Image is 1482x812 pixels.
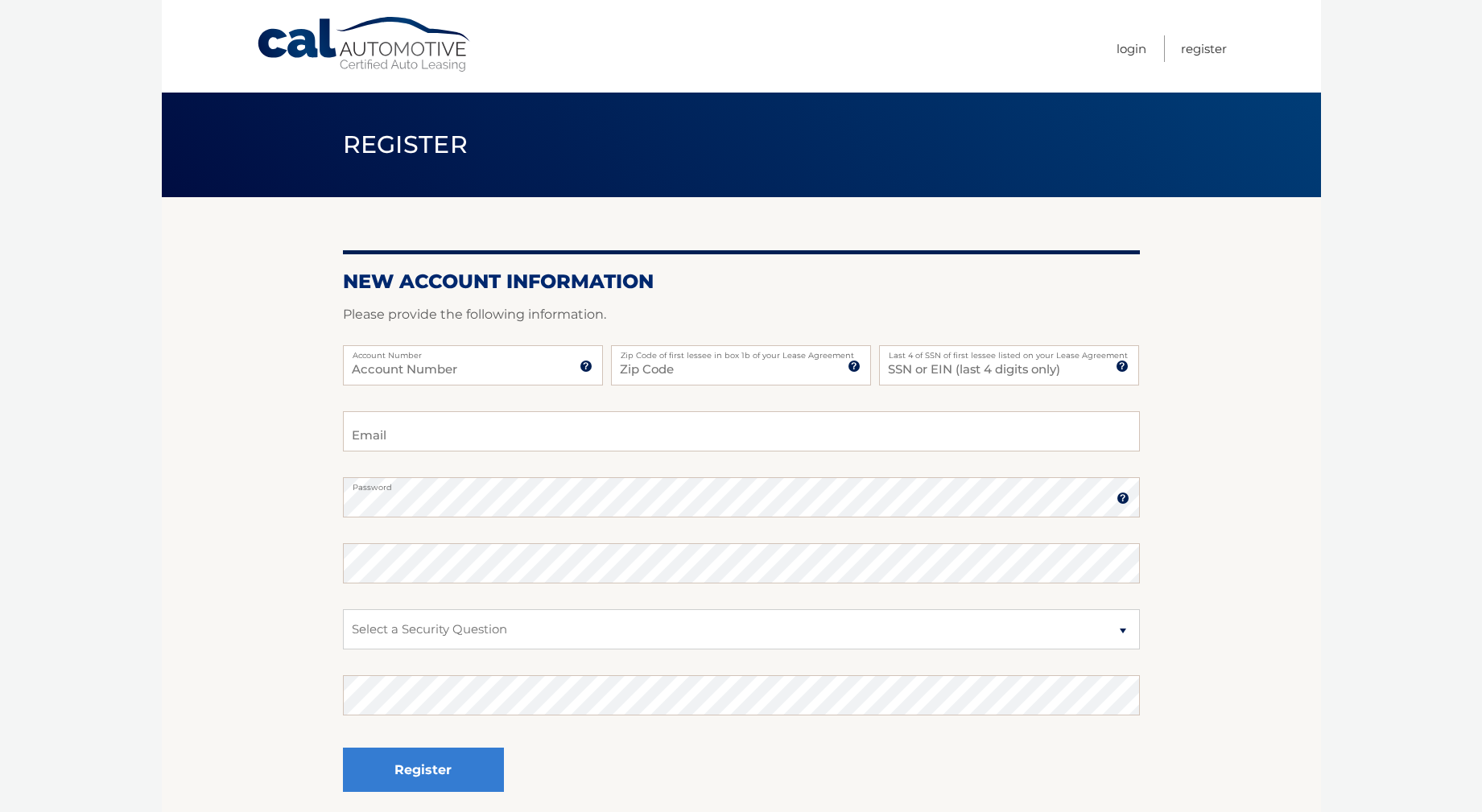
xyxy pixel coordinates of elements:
h2: New Account Information [343,270,1140,294]
a: Login [1117,35,1146,62]
img: tooltip.svg [1117,492,1129,505]
img: tooltip.svg [580,360,592,373]
label: Account Number [343,345,603,358]
p: Please provide the following information. [343,303,1140,326]
img: tooltip.svg [1116,360,1129,373]
label: Zip Code of first lessee in box 1b of your Lease Agreement [611,345,871,358]
input: Zip Code [611,345,871,385]
label: Last 4 of SSN of first lessee listed on your Lease Agreement [879,345,1139,358]
input: SSN or EIN (last 4 digits only) [879,345,1139,385]
button: Register [343,748,504,792]
a: Cal Automotive [256,16,473,73]
span: Register [343,130,469,159]
a: Register [1181,35,1227,62]
input: Email [343,411,1140,451]
label: Password [343,477,1140,490]
input: Account Number [343,345,603,385]
img: tooltip.svg [848,360,861,373]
